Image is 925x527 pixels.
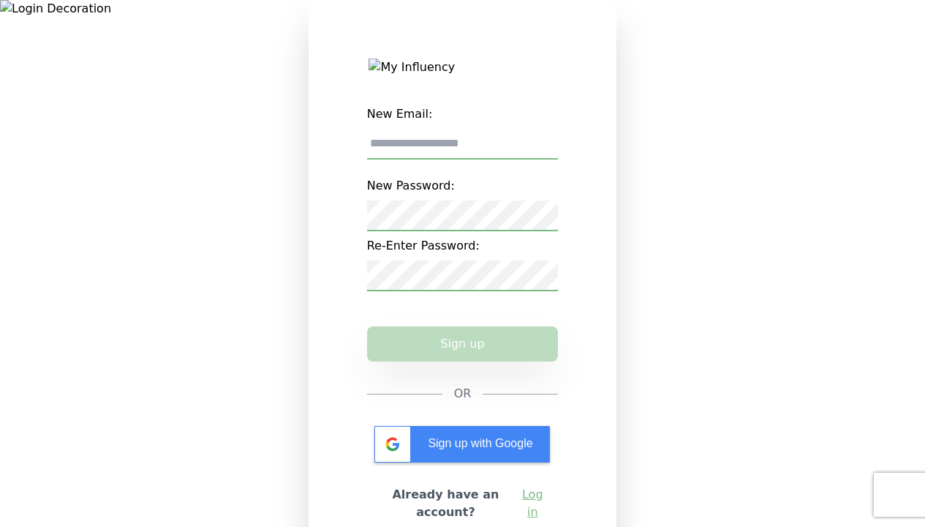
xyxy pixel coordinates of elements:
label: New Email: [367,100,559,129]
span: OR [454,385,472,403]
h2: Already have an account? [379,486,513,521]
a: Log in [518,486,546,521]
span: Sign up with Google [428,437,532,449]
img: My Influency [369,59,556,76]
label: New Password: [367,171,559,201]
button: Sign up [367,326,559,362]
div: Sign up with Google [374,426,550,463]
label: Re-Enter Password: [367,231,559,261]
